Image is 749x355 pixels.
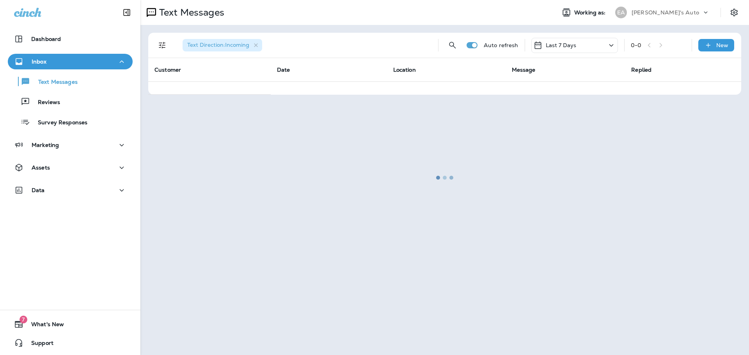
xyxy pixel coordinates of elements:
button: Inbox [8,54,133,69]
p: Reviews [30,99,60,106]
button: Text Messages [8,73,133,90]
button: Survey Responses [8,114,133,130]
span: 7 [20,316,27,323]
p: Dashboard [31,36,61,42]
p: New [716,42,728,48]
p: Marketing [32,142,59,148]
button: Assets [8,160,133,175]
button: Support [8,335,133,351]
button: Reviews [8,94,133,110]
p: Assets [32,164,50,171]
p: Text Messages [30,79,78,86]
span: What's New [23,321,64,330]
button: Marketing [8,137,133,153]
button: 7What's New [8,316,133,332]
p: Inbox [32,58,46,65]
span: Support [23,340,53,349]
button: Data [8,182,133,198]
p: Survey Responses [30,119,87,127]
p: Data [32,187,45,193]
button: Collapse Sidebar [116,5,138,20]
button: Dashboard [8,31,133,47]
